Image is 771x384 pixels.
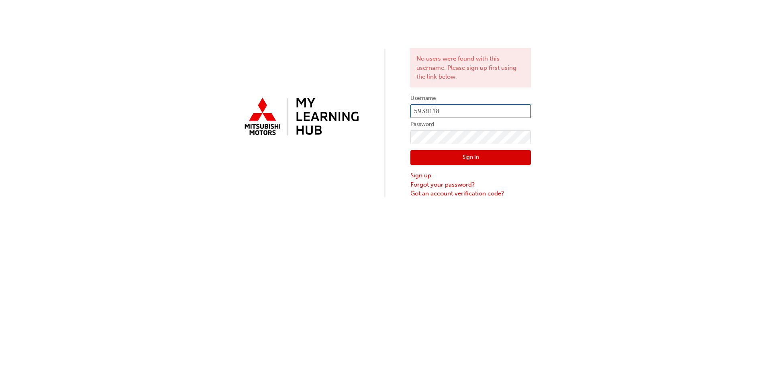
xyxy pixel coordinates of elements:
[410,189,531,198] a: Got an account verification code?
[410,104,531,118] input: Username
[410,180,531,189] a: Forgot your password?
[410,93,531,103] label: Username
[410,120,531,129] label: Password
[410,150,531,165] button: Sign In
[240,94,361,140] img: mmal
[410,171,531,180] a: Sign up
[410,48,531,87] div: No users were found with this username. Please sign up first using the link below.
